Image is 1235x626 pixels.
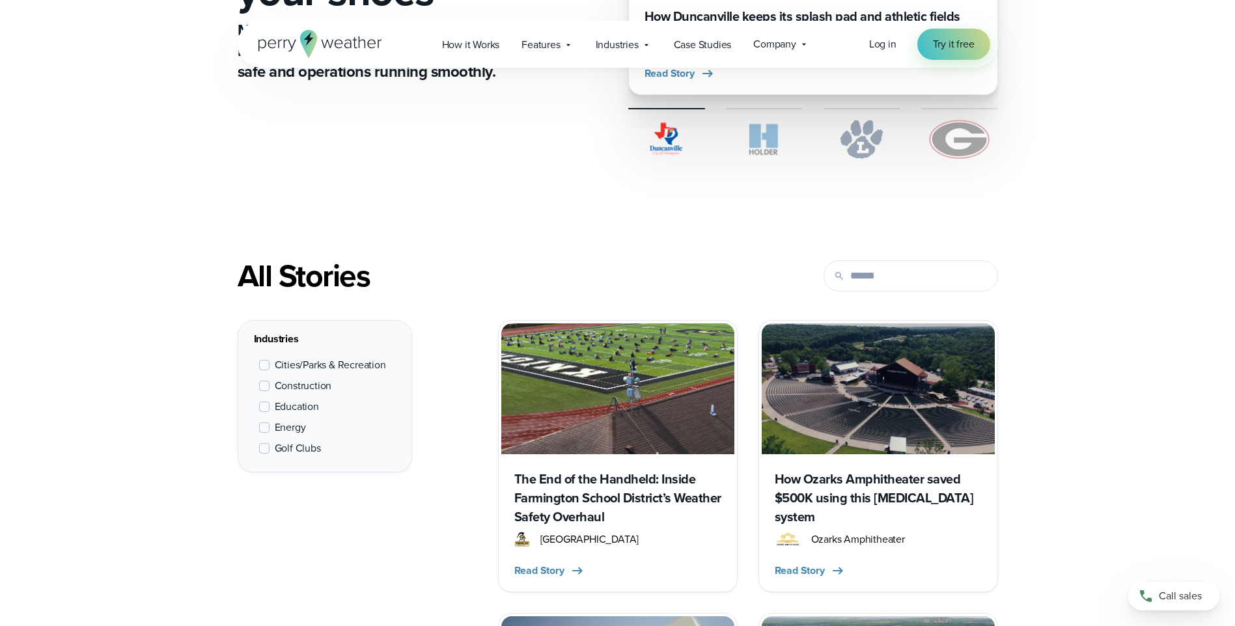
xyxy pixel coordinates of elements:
[663,31,743,58] a: Case Studies
[275,441,321,456] span: Golf Clubs
[917,29,990,60] a: Try it free
[275,420,306,435] span: Energy
[514,563,564,578] span: Read Story
[775,563,825,578] span: Read Story
[726,120,803,159] img: Holder.svg
[540,532,639,547] span: [GEOGRAPHIC_DATA]
[514,470,721,526] h3: The End of the Handheld: Inside Farmington School District’s Weather Safety Overhaul
[758,320,998,592] a: How Ozarks Amphitheater saved $500K using this [MEDICAL_DATA] system Ozarks Amphitehater Logo Oza...
[501,323,734,454] img: Perry Weather monitoring
[645,66,695,81] span: Read Story
[275,357,386,373] span: Cities/Parks & Recreation
[775,470,982,526] h3: How Ozarks Amphitheater saved $500K using this [MEDICAL_DATA] system
[869,36,896,51] span: Log in
[275,378,332,394] span: Construction
[442,37,500,53] span: How it Works
[869,36,896,52] a: Log in
[645,7,982,45] h3: How Duncanville keeps its splash pad and athletic fields safe with Perry Weather
[596,37,639,53] span: Industries
[775,532,801,547] img: Ozarks Amphitehater Logo
[254,331,396,347] div: Industries
[1128,582,1219,610] a: Call sales
[645,66,715,81] button: Read Story
[275,399,319,415] span: Education
[1159,588,1202,604] span: Call sales
[498,320,738,592] a: Perry Weather monitoring The End of the Handheld: Inside Farmington School District’s Weather Saf...
[628,120,705,159] img: City of Duncanville Logo
[674,37,732,53] span: Case Studies
[775,563,846,578] button: Read Story
[521,37,560,53] span: Features
[238,258,738,294] div: All Stories
[753,36,796,52] span: Company
[811,532,905,547] span: Ozarks Amphitheater
[514,563,585,578] button: Read Story
[238,20,542,82] p: Meet some of the 5,000+ organizations relying on Perry Weather to keep their teams safe and opera...
[514,532,530,547] img: Farmington R7
[431,31,511,58] a: How it Works
[933,36,975,52] span: Try it free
